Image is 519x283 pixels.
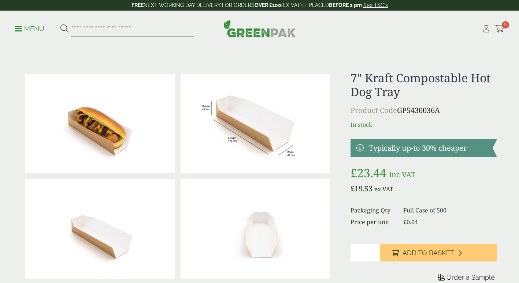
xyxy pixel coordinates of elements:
bdi: 19.53 [351,184,372,193]
strong: OVER £100 [255,2,281,8]
img: 7 Kraft Hotdog Tray (Large) [25,74,175,173]
p: In stock [351,120,497,129]
p: GP5430036A [351,105,497,116]
p: Menu [15,24,44,33]
span: £ [351,165,357,181]
span: £ [351,184,355,193]
a: 0 [495,23,504,34]
dt: Price per unit [351,218,394,226]
span: ex VAT [374,185,393,193]
h1: 7" Kraft Compostable Hot Dog Tray [351,71,497,99]
span: 0 [502,21,509,29]
bdi: 23.44 [351,165,386,181]
bdi: 0.04 [403,218,418,226]
a: Menu [15,24,44,32]
dd: Full Case of 500 [403,206,497,215]
span: Add to Basket [403,249,454,257]
span: £ [403,218,407,226]
span: inc VAT [389,170,415,180]
button: Add to Basket [380,244,497,261]
img: 7 Kraft Hotdog Tray Side (Large) [25,179,175,279]
span: Order a Sample [446,273,495,281]
i: My Account [482,25,491,33]
dt: Packaging Qty [351,206,394,215]
strong: FREE [131,2,144,8]
span: Product Code [351,105,397,115]
a: See T&C's [363,2,388,8]
strong: BEFORE 2 pm [329,2,362,8]
img: GreenPak Supplies [223,20,296,37]
img: HotdogTray_7 [181,74,330,173]
img: 7 Kraft Hotdog Tray Front (Large) [181,179,330,279]
i: Cart [495,25,504,33]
